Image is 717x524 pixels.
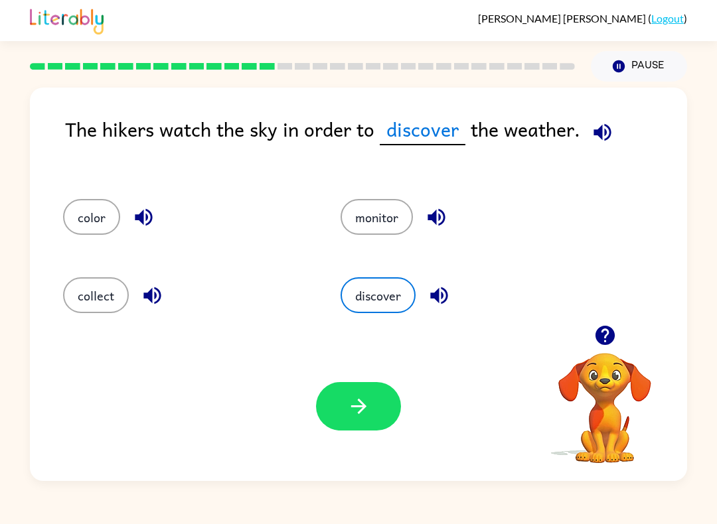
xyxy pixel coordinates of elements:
button: monitor [341,199,413,235]
div: ( ) [478,12,687,25]
button: Pause [591,51,687,82]
button: color [63,199,120,235]
span: discover [380,114,465,145]
span: [PERSON_NAME] [PERSON_NAME] [478,12,648,25]
img: Literably [30,5,104,34]
div: The hikers watch the sky in order to the weather. [65,114,687,172]
video: Your browser must support playing .mp4 files to use Literably. Please try using another browser. [538,332,671,465]
button: discover [341,277,416,313]
button: collect [63,277,129,313]
a: Logout [651,12,684,25]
